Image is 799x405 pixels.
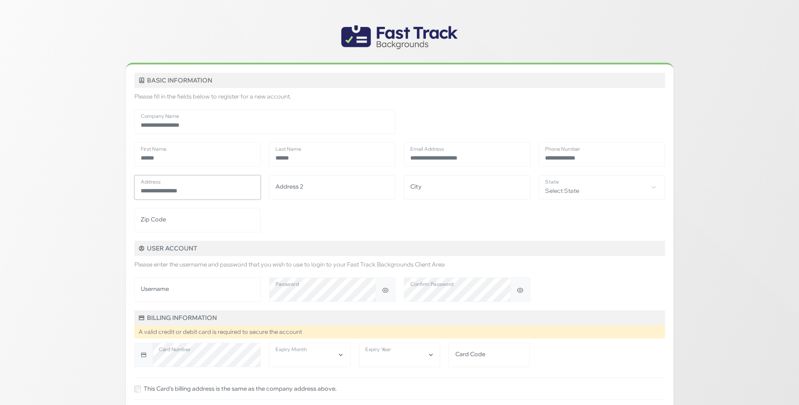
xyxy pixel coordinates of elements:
h5: Basic Information [134,73,665,88]
h5: User Account [134,241,665,256]
p: Please fill in the fields below to register for a new account. [134,92,665,101]
p: Please enter the username and password that you wish to use to login to your Fast Track Backgroun... [134,260,665,269]
label: This Card's billing address is the same as the company address above. [144,384,337,393]
div: A valid credit or debit card is required to secure the account [134,325,665,338]
span: Select State [539,175,665,200]
span: Select State [539,176,665,198]
h5: Billing Information [134,310,665,325]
